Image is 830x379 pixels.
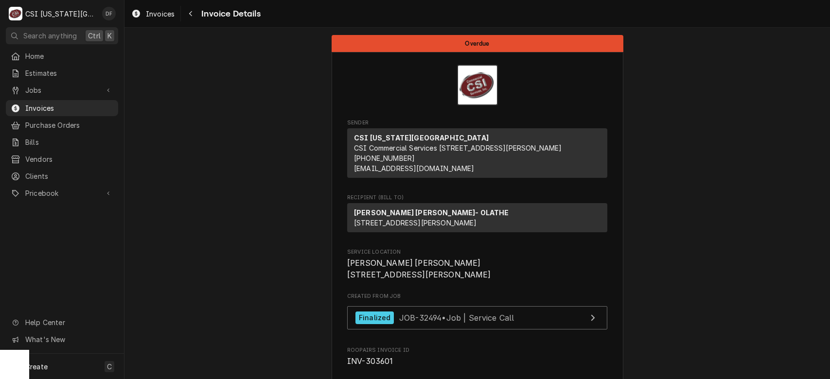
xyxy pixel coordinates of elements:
[25,51,113,61] span: Home
[347,128,607,178] div: Sender
[6,168,118,184] a: Clients
[465,40,489,47] span: Overdue
[127,6,178,22] a: Invoices
[457,65,498,105] img: Logo
[102,7,116,20] div: DF
[6,314,118,330] a: Go to Help Center
[6,331,118,347] a: Go to What's New
[332,35,623,52] div: Status
[25,334,112,345] span: What's New
[25,9,97,19] div: CSI [US_STATE][GEOGRAPHIC_DATA]
[183,6,198,21] button: Navigate back
[198,7,260,20] span: Invoice Details
[25,85,99,95] span: Jobs
[354,144,562,152] span: CSI Commercial Services [STREET_ADDRESS][PERSON_NAME]
[347,203,607,232] div: Recipient (Bill To)
[6,151,118,167] a: Vendors
[88,31,101,41] span: Ctrl
[6,117,118,133] a: Purchase Orders
[354,208,509,217] strong: [PERSON_NAME] [PERSON_NAME]- OLATHE
[354,164,474,172] a: [EMAIL_ADDRESS][DOMAIN_NAME]
[25,154,113,164] span: Vendors
[347,346,607,354] span: Roopairs Invoice ID
[107,362,112,372] span: C
[347,119,607,127] span: Sender
[25,362,48,371] span: Create
[102,7,116,20] div: David Fannin's Avatar
[347,119,607,182] div: Invoice Sender
[146,9,175,19] span: Invoices
[347,128,607,182] div: Sender
[347,258,607,280] span: Service Location
[9,7,22,20] div: C
[25,68,113,78] span: Estimates
[25,188,99,198] span: Pricebook
[347,357,393,366] span: INV-303601
[347,293,607,334] div: Created From Job
[347,258,491,279] span: [PERSON_NAME] [PERSON_NAME] [STREET_ADDRESS][PERSON_NAME]
[6,27,118,44] button: Search anythingCtrlK
[354,219,477,227] span: [STREET_ADDRESS][PERSON_NAME]
[6,134,118,150] a: Bills
[25,103,113,113] span: Invoices
[347,293,607,300] span: Created From Job
[347,203,607,236] div: Recipient (Bill To)
[347,194,607,237] div: Invoice Recipient
[6,185,118,201] a: Go to Pricebook
[6,48,118,64] a: Home
[23,31,77,41] span: Search anything
[107,31,112,41] span: K
[347,248,607,256] span: Service Location
[6,82,118,98] a: Go to Jobs
[347,248,607,281] div: Service Location
[347,306,607,330] a: View Job
[354,154,415,162] a: [PHONE_NUMBER]
[347,194,607,202] span: Recipient (Bill To)
[25,171,113,181] span: Clients
[6,65,118,81] a: Estimates
[9,7,22,20] div: CSI Kansas City's Avatar
[355,311,394,325] div: Finalized
[25,317,112,327] span: Help Center
[6,100,118,116] a: Invoices
[399,312,514,322] span: JOB-32494 • Job | Service Call
[347,346,607,367] div: Roopairs Invoice ID
[347,356,607,367] span: Roopairs Invoice ID
[25,137,113,147] span: Bills
[25,120,113,130] span: Purchase Orders
[354,134,489,142] strong: CSI [US_STATE][GEOGRAPHIC_DATA]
